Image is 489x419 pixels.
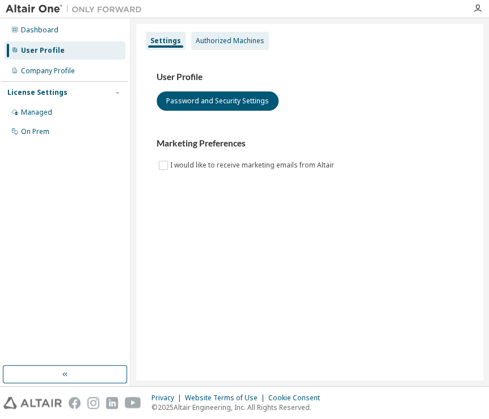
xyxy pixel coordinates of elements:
button: Password and Security Settings [157,91,279,111]
div: Privacy [151,393,185,403]
div: On Prem [21,127,49,136]
img: linkedin.svg [106,397,118,409]
img: Altair One [6,3,147,15]
div: Settings [150,36,181,45]
label: I would like to receive marketing emails from Altair [170,158,336,172]
h3: User Profile [157,72,463,83]
div: Website Terms of Use [185,393,268,403]
img: instagram.svg [87,397,99,409]
div: Company Profile [21,66,75,76]
div: Dashboard [21,26,58,35]
div: Managed [21,108,52,117]
img: facebook.svg [69,397,81,409]
img: altair_logo.svg [3,397,62,409]
img: youtube.svg [125,397,141,409]
div: User Profile [21,46,65,55]
p: © 2025 Altair Engineering, Inc. All Rights Reserved. [151,403,327,412]
div: License Settings [7,88,68,97]
h3: Marketing Preferences [157,138,463,149]
div: Cookie Consent [268,393,327,403]
div: Authorized Machines [196,36,264,45]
